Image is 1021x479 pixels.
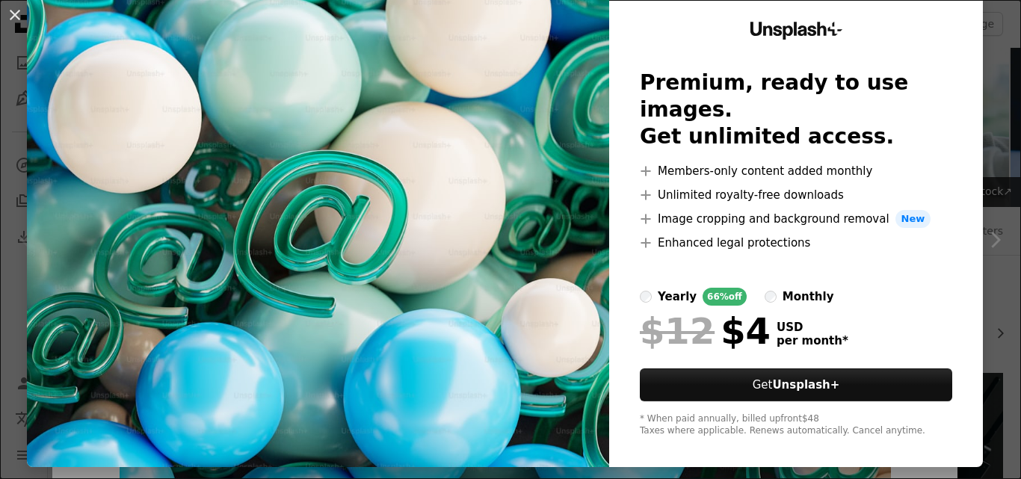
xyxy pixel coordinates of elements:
[640,186,952,204] li: Unlimited royalty-free downloads
[783,288,834,306] div: monthly
[640,291,652,303] input: yearly66%off
[640,162,952,180] li: Members-only content added monthly
[703,288,747,306] div: 66% off
[640,69,952,150] h2: Premium, ready to use images. Get unlimited access.
[895,210,931,228] span: New
[772,378,839,392] strong: Unsplash+
[640,368,952,401] button: GetUnsplash+
[777,321,848,334] span: USD
[640,413,952,437] div: * When paid annually, billed upfront $48 Taxes where applicable. Renews automatically. Cancel any...
[765,291,777,303] input: monthly
[640,312,715,350] span: $12
[640,234,952,252] li: Enhanced legal protections
[640,312,771,350] div: $4
[658,288,697,306] div: yearly
[640,210,952,228] li: Image cropping and background removal
[777,334,848,347] span: per month *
